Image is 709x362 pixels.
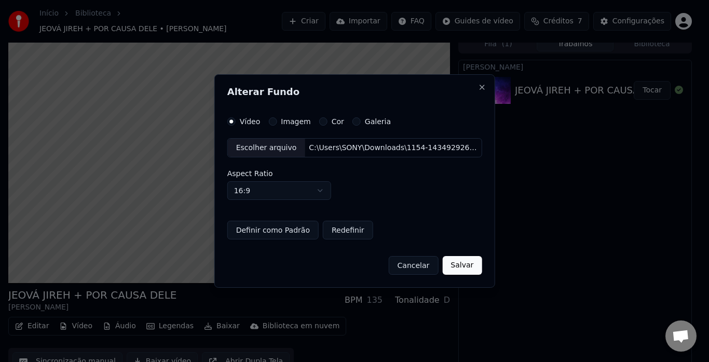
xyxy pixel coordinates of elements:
button: Definir como Padrão [227,221,319,239]
label: Imagem [281,118,310,125]
div: C:\Users\SONY\Downloads\1154-143492926_small.mp4 [305,143,481,153]
label: Aspect Ratio [227,170,482,177]
label: Galeria [365,118,391,125]
label: Vídeo [240,118,261,125]
button: Salvar [442,256,482,275]
button: Cancelar [389,256,439,275]
label: Cor [332,118,344,125]
h2: Alterar Fundo [227,87,482,97]
div: Escolher arquivo [228,139,305,157]
button: Redefinir [323,221,373,239]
